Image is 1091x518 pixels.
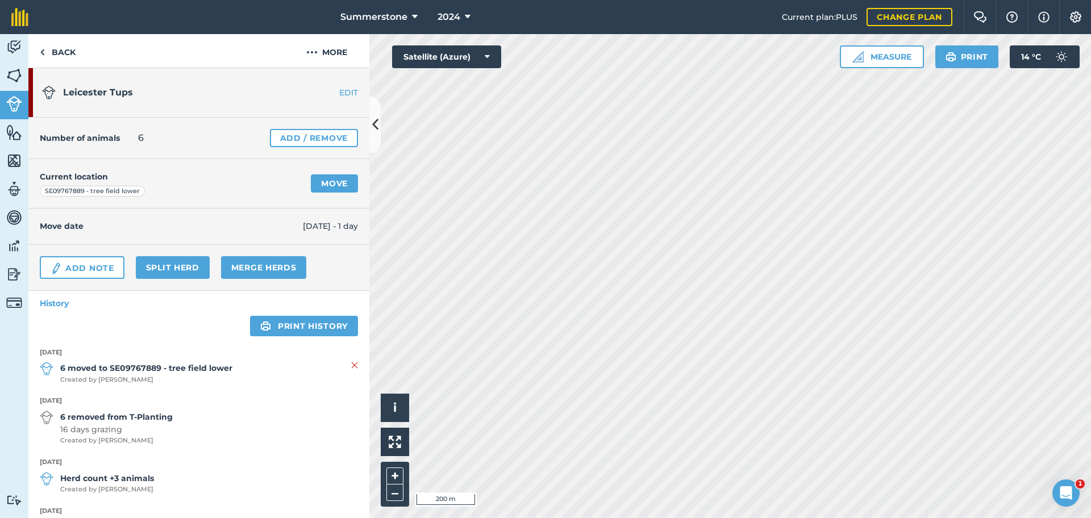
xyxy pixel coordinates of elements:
[40,132,120,144] h4: Number of animals
[270,129,358,147] a: Add / Remove
[60,362,232,374] strong: 6 moved to SE09767889 - tree field lower
[306,45,318,59] img: svg+xml;base64,PHN2ZyB4bWxucz0iaHR0cDovL3d3dy53My5vcmcvMjAwMC9zdmciIHdpZHRoPSIyMCIgaGVpZ2h0PSIyNC...
[40,506,358,516] strong: [DATE]
[389,436,401,448] img: Four arrows, one pointing top left, one top right, one bottom right and the last bottom left
[40,362,53,375] img: svg+xml;base64,PD94bWwgdmVyc2lvbj0iMS4wIiBlbmNvZGluZz0idXRmLTgiPz4KPCEtLSBHZW5lcmF0b3I6IEFkb2JlIE...
[6,96,22,112] img: svg+xml;base64,PD94bWwgdmVyc2lvbj0iMS4wIiBlbmNvZGluZz0idXRmLTgiPz4KPCEtLSBHZW5lcmF0b3I6IEFkb2JlIE...
[40,472,53,486] img: svg+xml;base64,PD94bWwgdmVyc2lvbj0iMS4wIiBlbmNvZGluZz0idXRmLTgiPz4KPCEtLSBHZW5lcmF0b3I6IEFkb2JlIE...
[40,186,145,197] div: SE09767889 - tree field lower
[40,45,45,59] img: svg+xml;base64,PHN2ZyB4bWxucz0iaHR0cDovL3d3dy53My5vcmcvMjAwMC9zdmciIHdpZHRoPSI5IiBoZWlnaHQ9IjI0Ii...
[935,45,999,68] button: Print
[6,152,22,169] img: svg+xml;base64,PHN2ZyB4bWxucz0iaHR0cDovL3d3dy53My5vcmcvMjAwMC9zdmciIHdpZHRoPSI1NiIgaGVpZ2h0PSI2MC...
[303,220,358,232] span: [DATE] - 1 day
[6,124,22,141] img: svg+xml;base64,PHN2ZyB4bWxucz0iaHR0cDovL3d3dy53My5vcmcvMjAwMC9zdmciIHdpZHRoPSI1NiIgaGVpZ2h0PSI2MC...
[6,209,22,226] img: svg+xml;base64,PD94bWwgdmVyc2lvbj0iMS4wIiBlbmNvZGluZz0idXRmLTgiPz4KPCEtLSBHZW5lcmF0b3I6IEFkb2JlIE...
[946,50,956,64] img: svg+xml;base64,PHN2ZyB4bWxucz0iaHR0cDovL3d3dy53My5vcmcvMjAwMC9zdmciIHdpZHRoPSIxOSIgaGVpZ2h0PSIyNC...
[28,34,87,68] a: Back
[40,396,358,406] strong: [DATE]
[63,87,133,98] span: Leicester Tups
[438,10,460,24] span: 2024
[1010,45,1080,68] button: 14 °C
[250,316,358,336] a: Print history
[40,170,108,183] h4: Current location
[221,256,307,279] a: Merge Herds
[60,423,173,436] span: 16 days grazing
[60,472,154,484] strong: Herd count +3 animals
[386,467,403,484] button: +
[6,67,22,84] img: svg+xml;base64,PHN2ZyB4bWxucz0iaHR0cDovL3d3dy53My5vcmcvMjAwMC9zdmciIHdpZHRoPSI1NiIgaGVpZ2h0PSI2MC...
[1069,11,1082,23] img: A cog icon
[138,131,144,145] span: 6
[50,262,63,275] img: svg+xml;base64,PD94bWwgdmVyc2lvbj0iMS4wIiBlbmNvZGluZz0idXRmLTgiPz4KPCEtLSBHZW5lcmF0b3I6IEFkb2JlIE...
[260,319,271,333] img: svg+xml;base64,PHN2ZyB4bWxucz0iaHR0cDovL3d3dy53My5vcmcvMjAwMC9zdmciIHdpZHRoPSIxOSIgaGVpZ2h0PSIyNC...
[1076,479,1085,488] span: 1
[6,266,22,283] img: svg+xml;base64,PD94bWwgdmVyc2lvbj0iMS4wIiBlbmNvZGluZz0idXRmLTgiPz4KPCEtLSBHZW5lcmF0b3I6IEFkb2JlIE...
[381,394,409,422] button: i
[6,295,22,311] img: svg+xml;base64,PD94bWwgdmVyc2lvbj0iMS4wIiBlbmNvZGluZz0idXRmLTgiPz4KPCEtLSBHZW5lcmF0b3I6IEFkb2JlIE...
[6,237,22,254] img: svg+xml;base64,PD94bWwgdmVyc2lvbj0iMS4wIiBlbmNvZGluZz0idXRmLTgiPz4KPCEtLSBHZW5lcmF0b3I6IEFkb2JlIE...
[840,45,924,68] button: Measure
[11,8,28,26] img: fieldmargin Logo
[60,411,173,423] strong: 6 removed from T-Planting
[60,436,173,446] span: Created by [PERSON_NAME]
[1038,10,1050,24] img: svg+xml;base64,PHN2ZyB4bWxucz0iaHR0cDovL3d3dy53My5vcmcvMjAwMC9zdmciIHdpZHRoPSIxNyIgaGVpZ2h0PSIxNy...
[782,11,857,23] span: Current plan : PLUS
[393,400,397,415] span: i
[40,256,124,279] a: Add Note
[351,358,358,372] img: svg+xml;base64,PHN2ZyB4bWxucz0iaHR0cDovL3d3dy53My5vcmcvMjAwMC9zdmciIHdpZHRoPSIyMiIgaGVpZ2h0PSIzMC...
[6,181,22,198] img: svg+xml;base64,PD94bWwgdmVyc2lvbj0iMS4wIiBlbmNvZGluZz0idXRmLTgiPz4KPCEtLSBHZW5lcmF0b3I6IEFkb2JlIE...
[42,86,56,99] img: svg+xml;base64,PD94bWwgdmVyc2lvbj0iMS4wIiBlbmNvZGluZz0idXRmLTgiPz4KPCEtLSBHZW5lcmF0b3I6IEFkb2JlIE...
[28,291,369,316] a: History
[284,34,369,68] button: More
[6,495,22,506] img: svg+xml;base64,PD94bWwgdmVyc2lvbj0iMS4wIiBlbmNvZGluZz0idXRmLTgiPz4KPCEtLSBHZW5lcmF0b3I6IEFkb2JlIE...
[6,39,22,56] img: svg+xml;base64,PD94bWwgdmVyc2lvbj0iMS4wIiBlbmNvZGluZz0idXRmLTgiPz4KPCEtLSBHZW5lcmF0b3I6IEFkb2JlIE...
[298,87,369,98] a: EDIT
[60,375,232,385] span: Created by [PERSON_NAME]
[40,457,358,467] strong: [DATE]
[386,484,403,501] button: –
[136,256,210,279] a: Split herd
[40,220,303,232] h4: Move date
[1050,45,1073,68] img: svg+xml;base64,PD94bWwgdmVyc2lvbj0iMS4wIiBlbmNvZGluZz0idXRmLTgiPz4KPCEtLSBHZW5lcmF0b3I6IEFkb2JlIE...
[973,11,987,23] img: Two speech bubbles overlapping with the left bubble in the forefront
[1021,45,1041,68] span: 14 ° C
[311,174,358,193] a: Move
[867,8,952,26] a: Change plan
[60,484,154,495] span: Created by [PERSON_NAME]
[40,348,358,358] strong: [DATE]
[340,10,407,24] span: Summerstone
[852,51,864,62] img: Ruler icon
[40,411,53,424] img: svg+xml;base64,PD94bWwgdmVyc2lvbj0iMS4wIiBlbmNvZGluZz0idXRmLTgiPz4KPCEtLSBHZW5lcmF0b3I6IEFkb2JlIE...
[392,45,501,68] button: Satellite (Azure)
[1052,479,1080,507] iframe: Intercom live chat
[1005,11,1019,23] img: A question mark icon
